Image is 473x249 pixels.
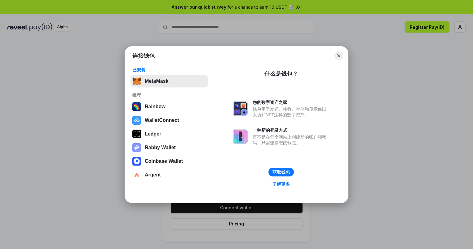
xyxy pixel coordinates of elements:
img: svg+xml,%3Csvg%20width%3D%22120%22%20height%3D%22120%22%20viewBox%3D%220%200%20120%20120%22%20fil... [132,102,141,111]
button: Argent [130,169,208,181]
div: Rabby Wallet [145,145,176,150]
button: Coinbase Wallet [130,155,208,167]
div: MetaMask [145,78,168,84]
div: 什么是钱包？ [264,70,298,78]
h1: 连接钱包 [132,52,155,60]
div: 了解更多 [272,181,290,187]
div: 您的数字资产之家 [253,100,329,105]
img: svg+xml,%3Csvg%20xmlns%3D%22http%3A%2F%2Fwww.w3.org%2F2000%2Fsvg%22%20fill%3D%22none%22%20viewBox... [233,129,248,144]
div: 而不是在每个网站上创建新的账户和密码，只需连接您的钱包。 [253,134,329,145]
div: Rainbow [145,104,166,109]
button: WalletConnect [130,114,208,127]
button: Rabby Wallet [130,141,208,154]
a: 了解更多 [269,180,294,188]
button: MetaMask [130,75,208,87]
button: Ledger [130,128,208,140]
button: Rainbow [130,100,208,113]
img: svg+xml,%3Csvg%20width%3D%2228%22%20height%3D%2228%22%20viewBox%3D%220%200%2028%2028%22%20fill%3D... [132,157,141,166]
img: svg+xml,%3Csvg%20fill%3D%22none%22%20height%3D%2233%22%20viewBox%3D%220%200%2035%2033%22%20width%... [132,77,141,86]
div: Argent [145,172,161,178]
button: 获取钱包 [268,168,294,176]
img: svg+xml,%3Csvg%20width%3D%2228%22%20height%3D%2228%22%20viewBox%3D%220%200%2028%2028%22%20fill%3D... [132,116,141,125]
div: 推荐 [132,92,206,98]
button: Close [334,51,343,60]
div: WalletConnect [145,118,179,123]
img: svg+xml,%3Csvg%20xmlns%3D%22http%3A%2F%2Fwww.w3.org%2F2000%2Fsvg%22%20fill%3D%22none%22%20viewBox... [233,101,248,116]
div: 获取钱包 [272,169,290,175]
img: svg+xml,%3Csvg%20xmlns%3D%22http%3A%2F%2Fwww.w3.org%2F2000%2Fsvg%22%20width%3D%2228%22%20height%3... [132,130,141,138]
div: Coinbase Wallet [145,158,183,164]
div: Ledger [145,131,161,137]
div: 一种新的登录方式 [253,127,329,133]
img: svg+xml,%3Csvg%20xmlns%3D%22http%3A%2F%2Fwww.w3.org%2F2000%2Fsvg%22%20fill%3D%22none%22%20viewBox... [132,143,141,152]
img: svg+xml,%3Csvg%20width%3D%2228%22%20height%3D%2228%22%20viewBox%3D%220%200%2028%2028%22%20fill%3D... [132,171,141,179]
div: 钱包用于发送、接收、存储和显示像以太坊和NFT这样的数字资产。 [253,106,329,118]
div: 已安装 [132,67,206,73]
